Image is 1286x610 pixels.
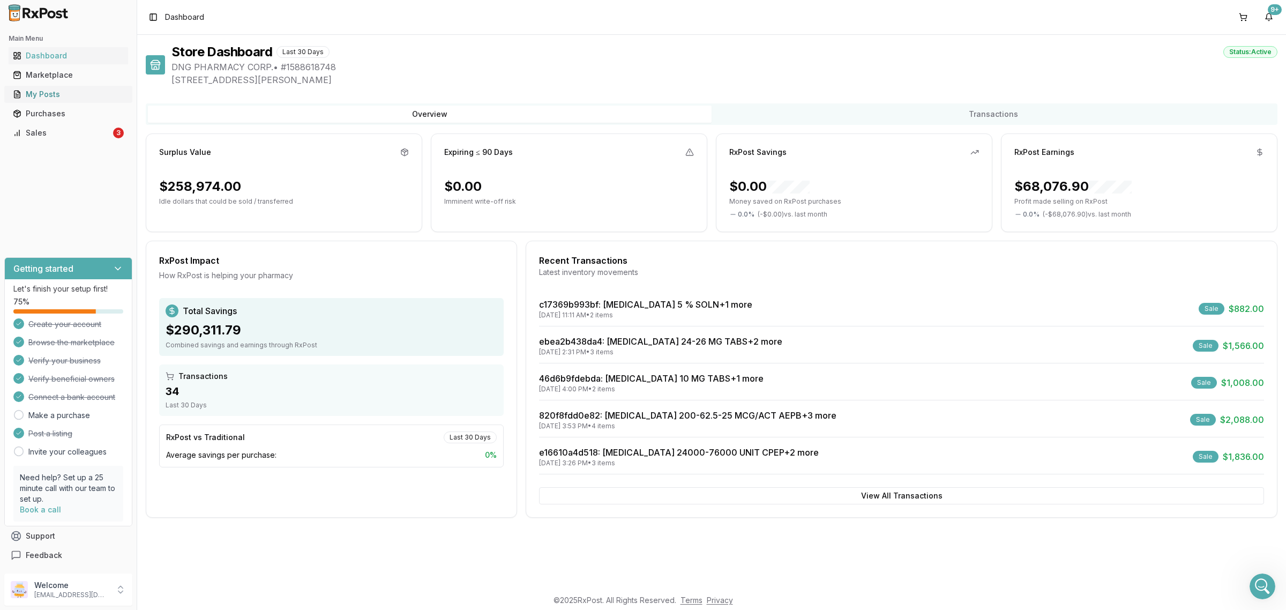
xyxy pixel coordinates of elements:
img: RxPost Logo [4,4,73,21]
img: Profile image for Manuel [168,17,190,39]
span: $1,008.00 [1221,376,1264,389]
div: Manuel avatarAmantha avatarAlice avatarSent you an interactive messageRxPost•1m ago [11,160,203,200]
a: Terms [681,596,702,605]
button: Marketplace [4,66,132,84]
img: logo [21,20,83,38]
span: ( - $68,076.90 ) vs. last month [1043,210,1131,219]
a: Sales3 [9,123,128,143]
div: Sale [1193,340,1218,352]
div: Sale [1190,414,1216,426]
span: DNG PHARMACY CORP. • # 1588618748 [171,61,1277,73]
a: 820f8fdd0e82: [MEDICAL_DATA] 200-62.5-25 MCG/ACT AEPB+3 more [539,410,836,421]
button: Purchases [4,105,132,122]
span: $1,566.00 [1223,339,1264,352]
img: Profile image for Amantha [148,17,169,39]
div: 3 [113,128,124,138]
span: Transactions [178,371,228,382]
p: [EMAIL_ADDRESS][DOMAIN_NAME] [34,591,109,599]
span: ( - $0.00 ) vs. last month [758,210,827,219]
img: User avatar [11,581,28,598]
div: Expiring ≤ 90 Days [444,147,513,158]
button: Search for help [16,211,199,232]
div: $0.00 [729,178,810,195]
span: 75 % [13,296,29,307]
nav: breadcrumb [165,12,204,23]
span: Connect a bank account [28,392,115,403]
h2: Main Menu [9,34,128,43]
div: Recent Transactions [539,254,1264,267]
p: Welcome [34,580,109,591]
a: Make a purchase [28,410,90,421]
div: Sale [1191,377,1217,389]
button: Feedback [4,546,132,565]
button: Messages [71,334,143,377]
span: Dashboard [165,12,204,23]
div: Recent message [22,153,192,165]
div: [DATE] 3:53 PM • 4 items [539,422,836,430]
div: 9+ [1268,4,1282,15]
div: [DATE] 4:00 PM • 2 items [539,385,764,393]
span: Home [24,361,48,369]
div: Recent messageManuel avatarAmantha avatarAlice avatarSent you an interactive messageRxPost•1m ago [11,144,204,200]
span: Verify beneficial owners [28,374,115,384]
span: $882.00 [1229,302,1264,315]
button: Dashboard [4,47,132,64]
div: 34 [166,384,497,399]
button: Overview [148,106,712,123]
img: Alice avatar [29,179,42,192]
div: Sale [1193,451,1218,463]
div: How RxPost is helping your pharmacy [159,270,504,281]
a: Invite your colleagues [28,447,107,457]
a: Dashboard [9,46,128,65]
div: Dashboard [13,50,124,61]
iframe: Intercom live chat [1250,574,1275,599]
h1: Store Dashboard [171,43,272,61]
button: View status page [22,293,192,314]
span: [STREET_ADDRESS][PERSON_NAME] [171,73,1277,86]
span: Average savings per purchase: [166,450,276,460]
span: Sent you an interactive message [45,170,169,178]
button: Support [4,526,132,546]
p: Money saved on RxPost purchases [729,197,979,206]
div: Latest inventory movements [539,267,1264,278]
div: • 1m ago [72,180,105,191]
h3: Getting started [13,262,73,275]
span: Feedback [26,550,62,561]
a: e16610a4d518: [MEDICAL_DATA] 24000-76000 UNIT CPEP+2 more [539,447,819,458]
span: Create your account [28,319,101,330]
p: Imminent write-off risk [444,197,694,206]
div: All services are online [22,277,192,288]
p: Hi [PERSON_NAME] 👋 [21,76,193,113]
span: Messages [89,361,126,369]
div: $0.00 [444,178,482,195]
a: Purchases [9,104,128,123]
div: My Posts [13,89,124,100]
div: [DATE] 11:11 AM • 2 items [539,311,752,319]
span: Total Savings [183,304,237,317]
a: Privacy [707,596,733,605]
p: Let's finish your setup first! [13,284,123,294]
div: Sales [13,128,111,138]
button: View All Transactions [539,487,1264,504]
div: Surplus Value [159,147,211,158]
div: Marketplace [13,70,124,80]
span: 0.0 % [1023,210,1040,219]
p: Need help? Set up a 25 minute call with our team to set up. [20,472,117,504]
img: Profile image for Alice [128,17,149,39]
div: Status: Active [1223,46,1277,58]
span: $2,088.00 [1220,413,1264,426]
span: Search for help [22,216,87,227]
div: $290,311.79 [166,322,497,339]
a: ebea2b438da4: [MEDICAL_DATA] 24-26 MG TABS+2 more [539,336,782,347]
div: $68,076.90 [1014,178,1132,195]
button: My Posts [4,86,132,103]
div: RxPost vs Traditional [166,432,245,443]
button: Sales3 [4,124,132,142]
div: $258,974.00 [159,178,241,195]
a: c17369b993bf: [MEDICAL_DATA] 5 % SOLN+1 more [539,299,752,310]
div: Last 30 Days [444,432,497,443]
span: Help [170,361,187,369]
span: Browse the marketplace [28,337,115,348]
a: 46d6b9fdebda: [MEDICAL_DATA] 10 MG TABS+1 more [539,373,764,384]
span: 0 % [485,450,497,460]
